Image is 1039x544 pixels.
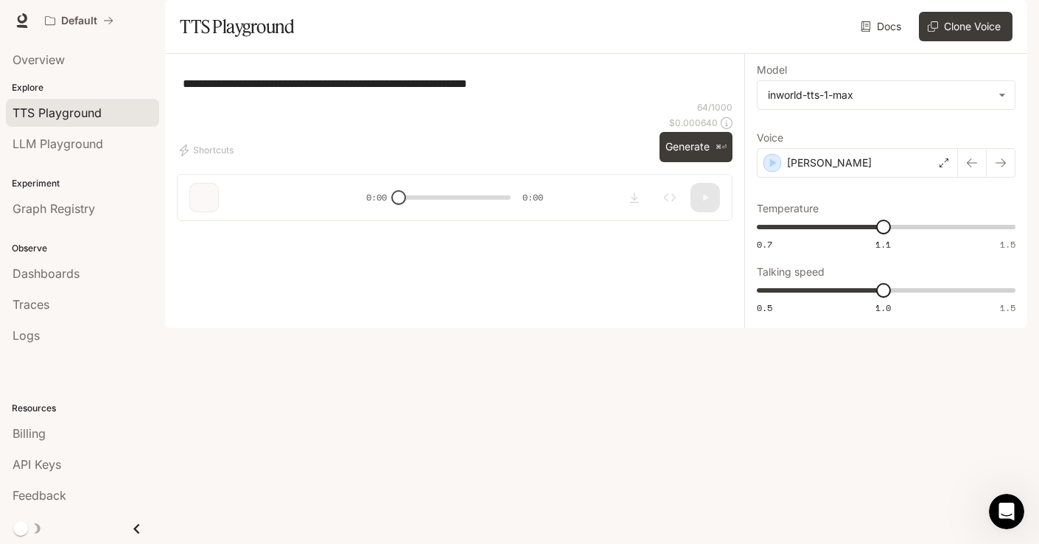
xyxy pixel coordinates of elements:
div: inworld-tts-1-max [768,88,991,102]
button: Clone Voice [919,12,1012,41]
p: Default [61,15,97,27]
h1: TTS Playground [180,12,294,41]
span: 1.5 [1000,301,1015,314]
span: 1.0 [875,301,891,314]
p: $ 0.000640 [669,116,718,129]
button: Shortcuts [177,139,239,162]
span: 0.7 [757,238,772,251]
p: [PERSON_NAME] [787,156,872,170]
p: Temperature [757,203,819,214]
p: Talking speed [757,267,825,277]
span: 0.5 [757,301,772,314]
p: Model [757,65,787,75]
p: 64 / 1000 [697,101,732,114]
div: inworld-tts-1-max [758,81,1015,109]
button: All workspaces [38,6,120,35]
button: Generate⌘⏎ [660,132,732,162]
span: 1.5 [1000,238,1015,251]
p: ⌘⏎ [716,143,727,152]
iframe: Intercom live chat [989,494,1024,529]
a: Docs [858,12,907,41]
span: 1.1 [875,238,891,251]
p: Voice [757,133,783,143]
